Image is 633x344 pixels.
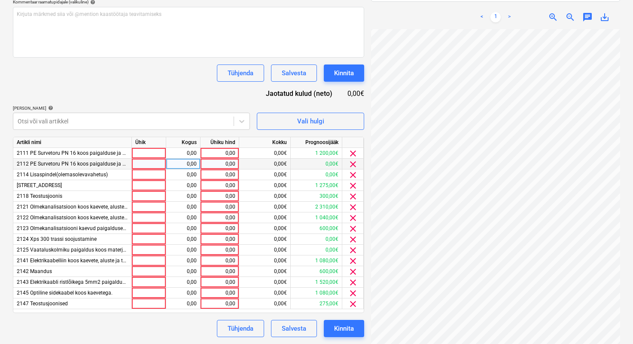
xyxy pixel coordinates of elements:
[170,212,197,223] div: 0,00
[334,323,354,334] div: Kinnita
[239,223,291,234] div: 0,00€
[228,68,253,79] div: Tühjenda
[239,202,291,212] div: 0,00€
[348,234,358,245] span: clear
[239,298,291,309] div: 0,00€
[291,298,342,309] div: 275,00€
[291,223,342,234] div: 600,00€
[291,191,342,202] div: 300,00€
[204,191,235,202] div: 0,00
[204,212,235,223] div: 0,00
[170,159,197,169] div: 0,00
[348,181,358,191] span: clear
[17,279,194,285] span: 2143 Elektrikaabli ristlõikega 5mm2 paigaldus koos kaevete ja tagasitäitega
[346,89,364,98] div: 0,00€
[204,245,235,255] div: 0,00
[590,303,633,344] iframe: Chat Widget
[204,288,235,298] div: 0,00
[17,150,146,156] span: 2111 PE Survetoru PN 16 koos paigalduse ja kaevetega
[504,12,514,22] a: Next page
[324,64,364,82] button: Kinnita
[291,202,342,212] div: 2 310,00€
[282,68,306,79] div: Salvesta
[17,225,155,231] span: 2123 Olmekanalisatsiooni kaevud paigaldusega komplektis
[17,258,152,264] span: 2141 Elektrikaabelliin koos kaevete, aluste ja tagasitäitega
[13,105,250,111] div: [PERSON_NAME]
[239,148,291,159] div: 0,00€
[348,224,358,234] span: clear
[348,288,358,298] span: clear
[297,116,324,127] div: Vali hulgi
[239,180,291,191] div: 0,00€
[204,169,235,180] div: 0,00
[582,12,593,22] span: chat
[170,169,197,180] div: 0,00
[239,234,291,245] div: 0,00€
[291,169,342,180] div: 0,00€
[324,320,364,337] button: Kinnita
[239,277,291,288] div: 0,00€
[291,234,342,245] div: 0,00€
[348,299,358,309] span: clear
[204,234,235,245] div: 0,00
[600,12,610,22] span: save_alt
[334,68,354,79] div: Kinnita
[291,180,342,191] div: 1 275,00€
[348,191,358,202] span: clear
[239,245,291,255] div: 0,00€
[253,89,346,98] div: Jaotatud kulud (neto)
[170,148,197,159] div: 0,00
[291,212,342,223] div: 1 040,00€
[17,247,134,253] span: 2125 Vaataluskolmiku paigaldus koos materjaliga
[565,12,575,22] span: zoom_out
[291,245,342,255] div: 0,00€
[239,159,291,169] div: 0,00€
[17,290,113,296] span: 2145 Optiline sidekaabel koos kaevetega.
[13,137,132,148] div: Artikli nimi
[170,277,197,288] div: 0,00
[348,277,358,288] span: clear
[17,161,146,167] span: 2112 PE Survetoru PN 16 koos paigalduse ja kaevetega
[170,288,197,298] div: 0,00
[166,137,201,148] div: Kogus
[291,255,342,266] div: 1 080,00€
[477,12,487,22] a: Previous page
[282,323,306,334] div: Salvesta
[170,245,197,255] div: 0,00
[204,277,235,288] div: 0,00
[17,204,182,210] span: 2121 Olmekanalisatsioon koos kaevete, aluste ja tagasitäitega110 mm
[170,191,197,202] div: 0,00
[204,298,235,309] div: 0,00
[348,245,358,255] span: clear
[17,193,62,199] span: 2118 Teostusjoonis
[204,148,235,159] div: 0,00
[271,320,317,337] button: Salvesta
[217,320,264,337] button: Tühjenda
[170,202,197,212] div: 0,00
[239,191,291,202] div: 0,00€
[201,137,239,148] div: Ühiku hind
[348,159,358,169] span: clear
[239,255,291,266] div: 0,00€
[291,159,342,169] div: 0,00€
[348,170,358,180] span: clear
[17,268,52,274] span: 2142 Maandus
[17,182,62,188] span: 2117 Rokson 21t
[348,256,358,266] span: clear
[348,202,358,212] span: clear
[170,266,197,277] div: 0,00
[271,64,317,82] button: Salvesta
[239,212,291,223] div: 0,00€
[17,172,108,178] span: 2114 Lisaspindel(olemasolevavahetus)
[217,64,264,82] button: Tühjenda
[204,255,235,266] div: 0,00
[239,137,291,148] div: Kokku
[291,288,342,298] div: 1 080,00€
[204,202,235,212] div: 0,00
[348,213,358,223] span: clear
[17,215,182,221] span: 2122 Olmekanalisatsioon koos kaevete, aluste ja tagasitäitega 160mm
[239,288,291,298] div: 0,00€
[239,266,291,277] div: 0,00€
[170,234,197,245] div: 0,00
